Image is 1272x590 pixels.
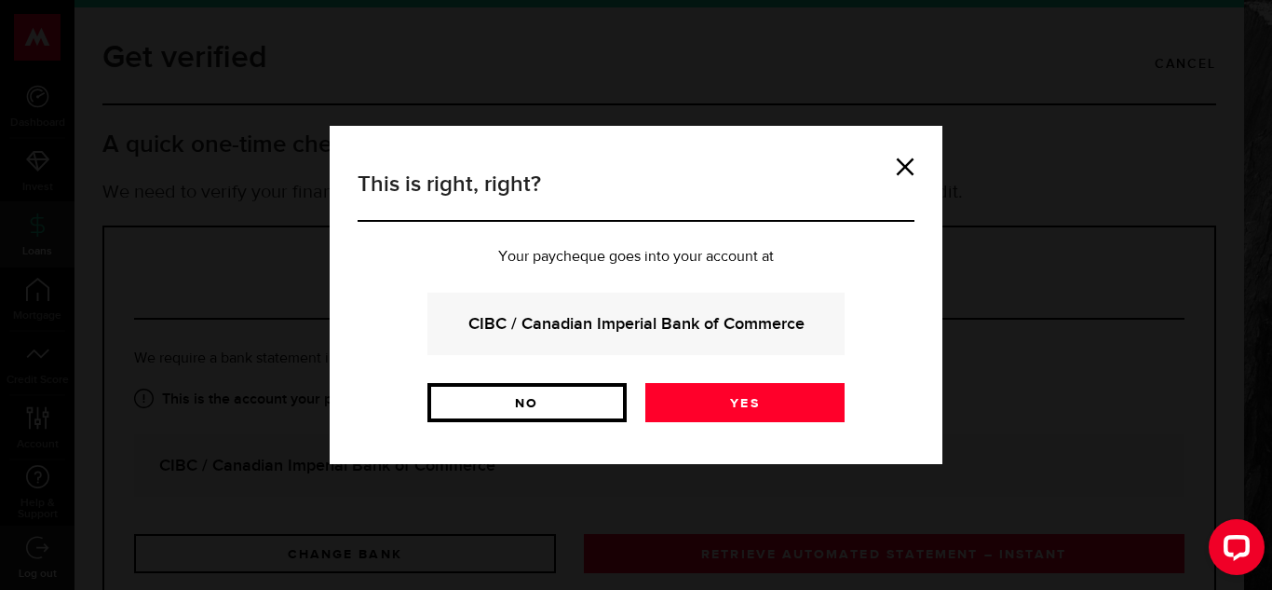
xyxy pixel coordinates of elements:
a: No [427,383,627,422]
iframe: LiveChat chat widget [1194,512,1272,590]
h3: This is right, right? [358,168,914,222]
strong: CIBC / Canadian Imperial Bank of Commerce [453,311,819,336]
a: Yes [645,383,845,422]
p: Your paycheque goes into your account at [358,250,914,265]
